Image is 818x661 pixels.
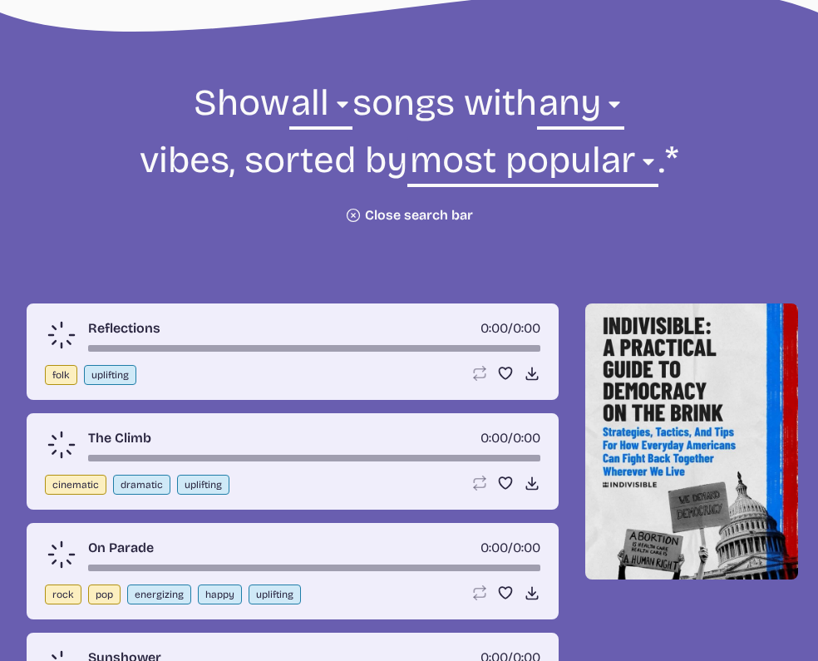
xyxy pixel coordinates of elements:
[127,585,191,604] button: energizing
[497,475,514,491] button: Favorite
[84,365,136,385] button: uplifting
[45,475,106,495] button: cinematic
[480,428,540,448] div: /
[480,318,540,338] div: /
[198,585,242,604] button: happy
[480,430,508,446] span: timer
[45,585,81,604] button: rock
[88,455,540,461] div: song-time-bar
[177,475,229,495] button: uplifting
[497,585,514,601] button: Favorite
[88,318,160,338] a: Reflections
[471,475,487,491] button: Loop
[88,585,121,604] button: pop
[88,345,540,352] div: song-time-bar
[407,136,658,194] select: sorting
[513,430,540,446] span: 0:00
[249,585,301,604] button: uplifting
[471,365,487,382] button: Loop
[88,538,154,558] a: On Parade
[585,303,798,579] img: Help save our democracy!
[45,365,77,385] button: folk
[113,475,170,495] button: dramatic
[345,207,473,224] button: Close search bar
[88,565,540,571] div: song-time-bar
[480,540,508,555] span: timer
[471,585,487,601] button: Loop
[480,538,540,558] div: /
[88,428,151,448] a: The Climb
[537,79,624,136] select: vibe
[513,320,540,336] span: 0:00
[289,79,352,136] select: genre
[480,320,508,336] span: timer
[513,540,540,555] span: 0:00
[497,365,514,382] button: Favorite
